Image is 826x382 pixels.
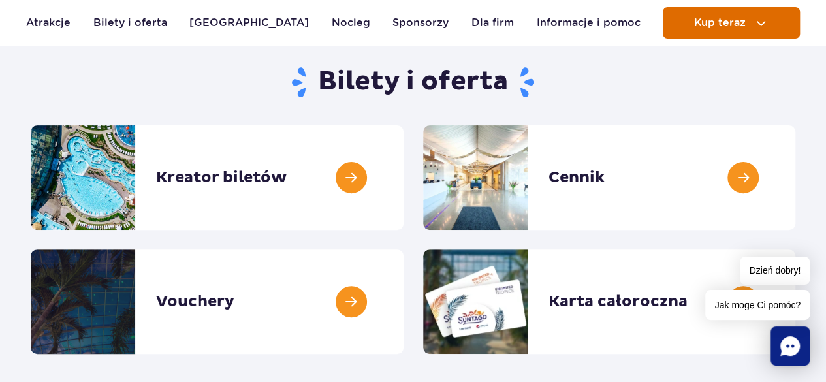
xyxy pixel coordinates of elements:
a: Sponsorzy [392,7,449,39]
a: [GEOGRAPHIC_DATA] [189,7,309,39]
a: Atrakcje [26,7,71,39]
span: Kup teraz [693,17,745,29]
a: Informacje i pomoc [536,7,640,39]
h1: Bilety i oferta [31,65,795,99]
a: Bilety i oferta [93,7,167,39]
span: Dzień dobry! [740,257,810,285]
a: Nocleg [332,7,370,39]
div: Chat [770,326,810,366]
span: Jak mogę Ci pomóc? [705,290,810,320]
button: Kup teraz [663,7,800,39]
a: Dla firm [471,7,514,39]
